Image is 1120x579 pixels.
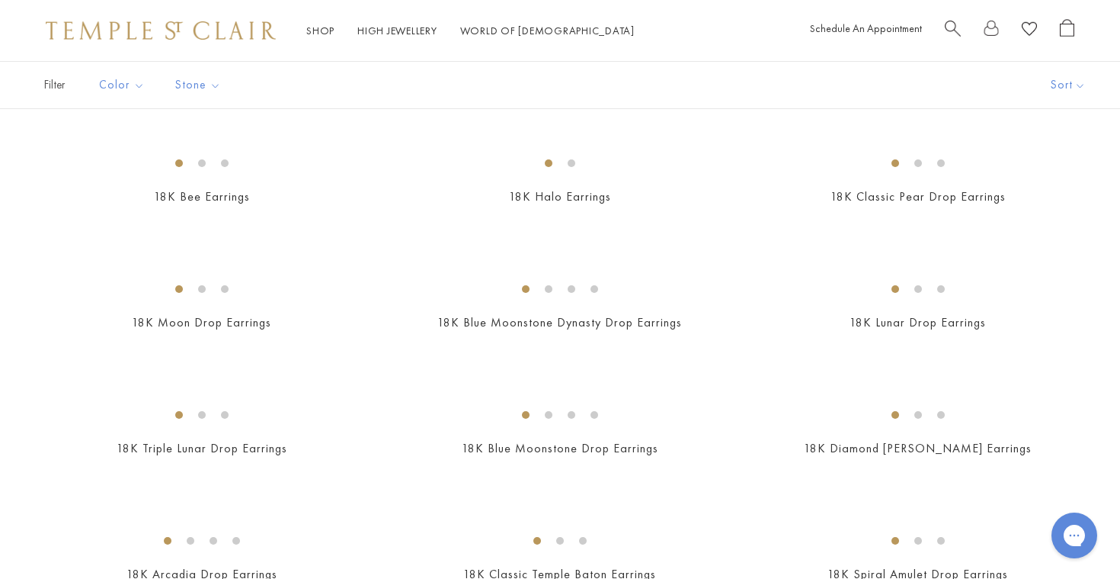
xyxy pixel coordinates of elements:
[1060,19,1074,43] a: Open Shopping Bag
[46,21,276,40] img: Temple St. Clair
[850,314,986,330] a: 18K Lunar Drop Earrings
[88,68,156,102] button: Color
[1022,19,1037,43] a: View Wishlist
[154,188,250,204] a: 18K Bee Earrings
[804,440,1032,456] a: 18K Diamond [PERSON_NAME] Earrings
[357,24,437,37] a: High JewelleryHigh Jewellery
[945,19,961,43] a: Search
[509,188,611,204] a: 18K Halo Earrings
[830,188,1006,204] a: 18K Classic Pear Drop Earrings
[1016,62,1120,108] button: Show sort by
[168,76,232,95] span: Stone
[462,440,658,456] a: 18K Blue Moonstone Drop Earrings
[164,68,232,102] button: Stone
[1044,507,1105,564] iframe: Gorgias live chat messenger
[306,24,334,37] a: ShopShop
[132,314,271,330] a: 18K Moon Drop Earrings
[810,21,922,35] a: Schedule An Appointment
[460,24,635,37] a: World of [DEMOGRAPHIC_DATA]World of [DEMOGRAPHIC_DATA]
[91,76,156,95] span: Color
[437,314,682,330] a: 18K Blue Moonstone Dynasty Drop Earrings
[306,21,635,40] nav: Main navigation
[117,440,287,456] a: 18K Triple Lunar Drop Earrings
